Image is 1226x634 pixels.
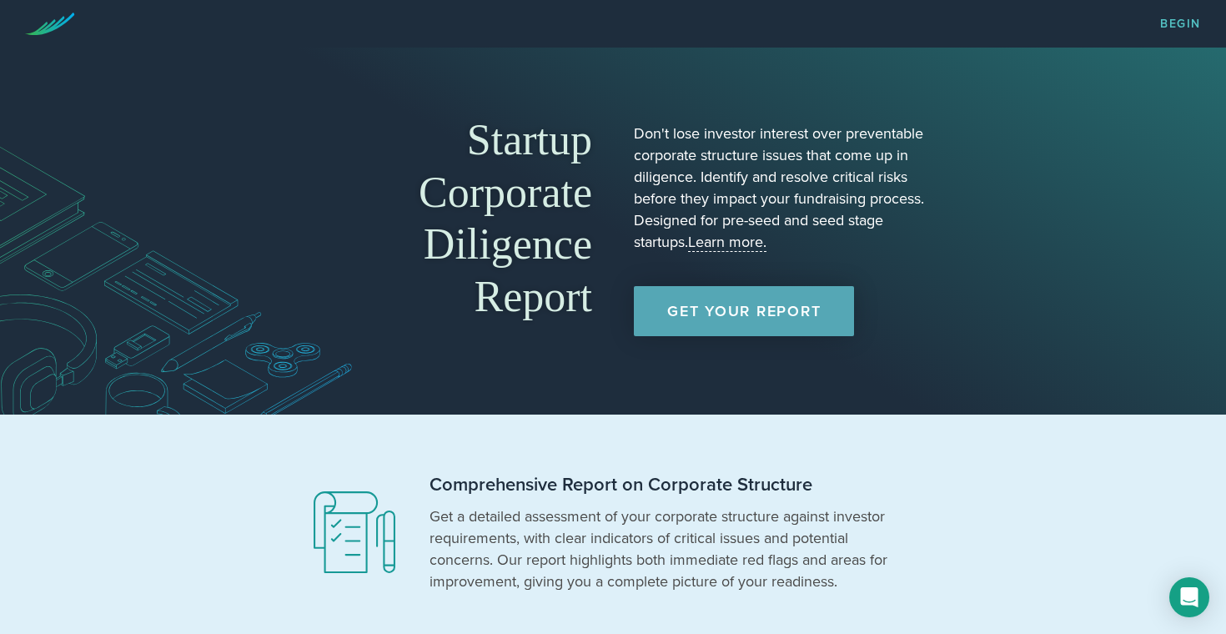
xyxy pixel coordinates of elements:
[296,114,592,323] h1: Startup Corporate Diligence Report
[430,473,897,497] h2: Comprehensive Report on Corporate Structure
[1160,18,1201,30] a: Begin
[688,233,766,252] a: Learn more.
[634,123,930,253] p: Don't lose investor interest over preventable corporate structure issues that come up in diligenc...
[1169,577,1209,617] div: Open Intercom Messenger
[634,286,854,336] a: Get Your Report
[430,506,897,592] p: Get a detailed assessment of your corporate structure against investor requirements, with clear i...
